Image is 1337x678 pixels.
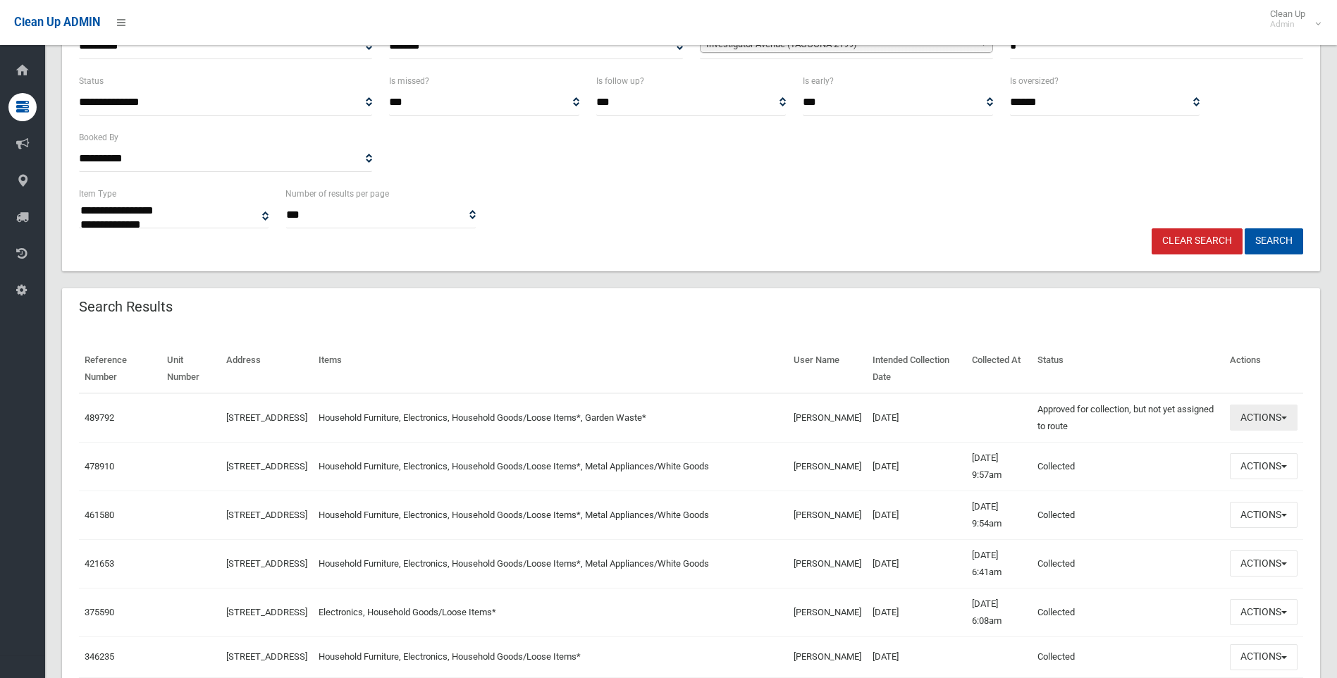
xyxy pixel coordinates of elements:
[226,651,307,662] a: [STREET_ADDRESS]
[1263,8,1319,30] span: Clean Up
[1230,453,1298,479] button: Actions
[62,293,190,321] header: Search Results
[226,607,307,617] a: [STREET_ADDRESS]
[1032,588,1224,636] td: Collected
[867,539,966,588] td: [DATE]
[313,442,788,491] td: Household Furniture, Electronics, Household Goods/Loose Items*, Metal Appliances/White Goods
[14,16,100,29] span: Clean Up ADMIN
[788,345,867,393] th: User Name
[313,393,788,443] td: Household Furniture, Electronics, Household Goods/Loose Items*, Garden Waste*
[867,636,966,677] td: [DATE]
[596,73,644,89] label: Is follow up?
[226,412,307,423] a: [STREET_ADDRESS]
[788,491,867,539] td: [PERSON_NAME]
[788,442,867,491] td: [PERSON_NAME]
[1224,345,1303,393] th: Actions
[1230,599,1298,625] button: Actions
[226,461,307,471] a: [STREET_ADDRESS]
[1032,393,1224,443] td: Approved for collection, but not yet assigned to route
[1270,19,1305,30] small: Admin
[1032,442,1224,491] td: Collected
[1032,491,1224,539] td: Collected
[85,558,114,569] a: 421653
[966,539,1032,588] td: [DATE] 6:41am
[1010,73,1059,89] label: Is oversized?
[1152,228,1243,254] a: Clear Search
[313,588,788,636] td: Electronics, Household Goods/Loose Items*
[966,345,1032,393] th: Collected At
[226,510,307,520] a: [STREET_ADDRESS]
[867,345,966,393] th: Intended Collection Date
[803,73,834,89] label: Is early?
[867,393,966,443] td: [DATE]
[1032,539,1224,588] td: Collected
[221,345,313,393] th: Address
[85,510,114,520] a: 461580
[79,345,161,393] th: Reference Number
[313,491,788,539] td: Household Furniture, Electronics, Household Goods/Loose Items*, Metal Appliances/White Goods
[867,588,966,636] td: [DATE]
[85,607,114,617] a: 375590
[788,588,867,636] td: [PERSON_NAME]
[867,491,966,539] td: [DATE]
[313,345,788,393] th: Items
[867,442,966,491] td: [DATE]
[161,345,221,393] th: Unit Number
[79,73,104,89] label: Status
[1245,228,1303,254] button: Search
[79,130,118,145] label: Booked By
[966,588,1032,636] td: [DATE] 6:08am
[966,442,1032,491] td: [DATE] 9:57am
[1230,405,1298,431] button: Actions
[1032,636,1224,677] td: Collected
[788,539,867,588] td: [PERSON_NAME]
[1230,550,1298,577] button: Actions
[79,186,116,202] label: Item Type
[285,186,389,202] label: Number of results per page
[85,651,114,662] a: 346235
[389,73,429,89] label: Is missed?
[788,636,867,677] td: [PERSON_NAME]
[226,558,307,569] a: [STREET_ADDRESS]
[966,491,1032,539] td: [DATE] 9:54am
[313,636,788,677] td: Household Furniture, Electronics, Household Goods/Loose Items*
[1230,644,1298,670] button: Actions
[313,539,788,588] td: Household Furniture, Electronics, Household Goods/Loose Items*, Metal Appliances/White Goods
[788,393,867,443] td: [PERSON_NAME]
[85,461,114,471] a: 478910
[1032,345,1224,393] th: Status
[85,412,114,423] a: 489792
[1230,502,1298,528] button: Actions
